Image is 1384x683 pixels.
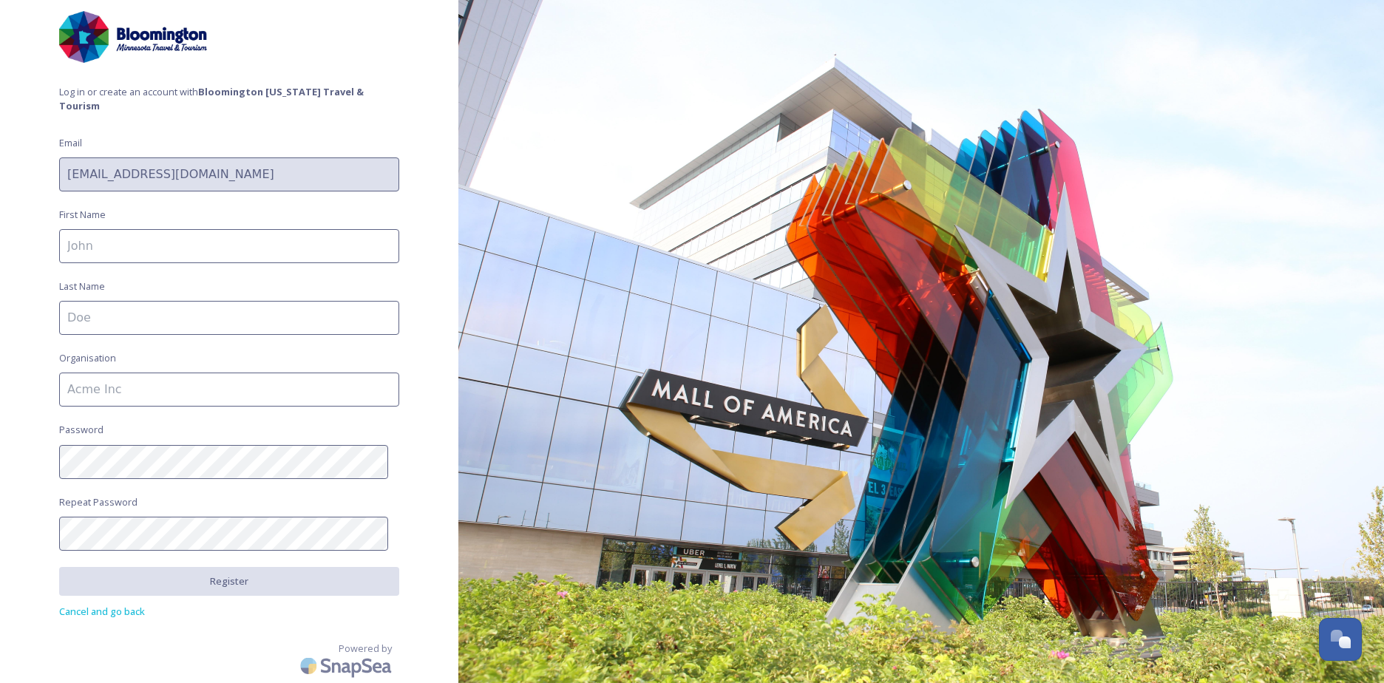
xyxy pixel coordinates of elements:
span: Organisation [59,351,116,365]
span: Last Name [59,279,105,293]
input: Acme Inc [59,373,399,407]
strong: Bloomington [US_STATE] Travel & Tourism [59,85,364,112]
span: Email [59,136,82,150]
button: Register [59,567,399,596]
span: Log in or create an account with [59,85,399,113]
span: First Name [59,208,106,222]
span: Password [59,423,104,437]
input: john.doe@snapsea.io [59,157,399,191]
span: Powered by [339,642,392,656]
span: Cancel and go back [59,605,145,618]
img: SnapSea Logo [296,648,399,683]
button: Open Chat [1319,618,1362,661]
img: bloomington_logo-horizontal-2024.jpg [59,11,207,63]
input: Doe [59,301,399,335]
input: John [59,229,399,263]
span: Repeat Password [59,495,138,509]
